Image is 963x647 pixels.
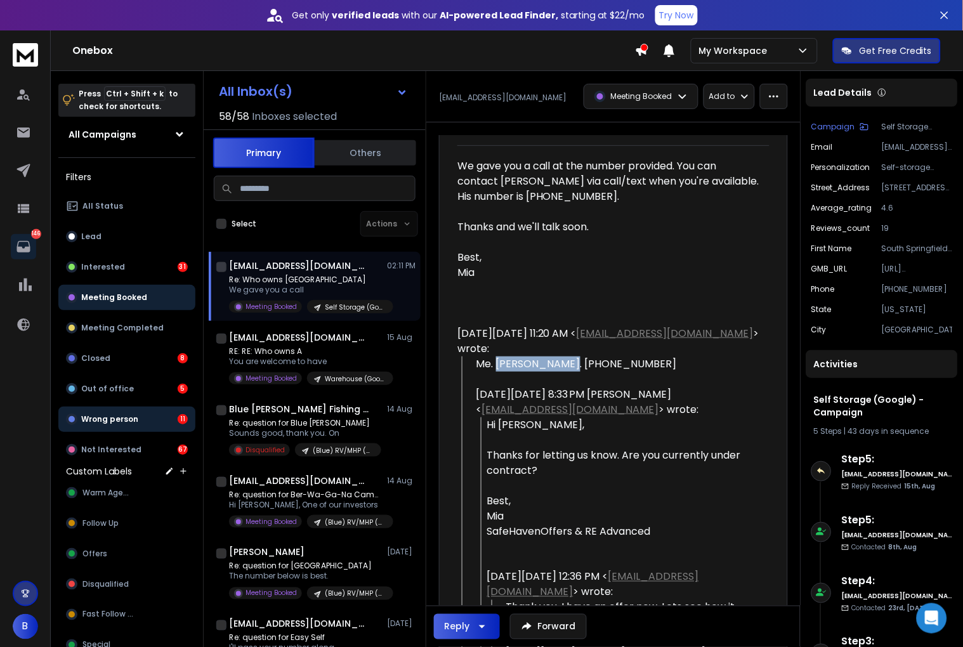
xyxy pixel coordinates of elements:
button: Primary [213,138,315,168]
p: Meeting Booked [611,91,672,101]
button: Campaign [811,122,869,132]
p: Disqualified [246,445,285,455]
h6: Step 5 : [842,452,953,467]
h3: Custom Labels [66,465,132,478]
span: Warm Agent [82,488,132,498]
p: Self Storage (Google) - Campaign [882,122,953,132]
h1: [EMAIL_ADDRESS][DOMAIN_NAME] [229,618,369,631]
div: Mia [457,265,759,280]
p: Get Free Credits [860,44,932,57]
p: 146 [31,229,41,239]
div: [DATE][DATE] 12:36 PM < > wrote: [487,570,759,600]
button: Get Free Credits [833,38,941,63]
p: Phone [811,284,835,294]
p: Street_Address [811,183,870,193]
span: 8th, Aug [889,542,917,552]
p: Meeting Booked [246,374,297,383]
button: Closed8 [58,346,195,371]
p: Lead Details [814,86,872,99]
p: [US_STATE] [882,304,953,315]
div: Open Intercom Messenger [917,603,947,634]
p: 4.6 [882,203,953,213]
h1: [EMAIL_ADDRESS][DOMAIN_NAME] [229,474,369,487]
div: Thank you. I have an offer now. Lets see how it works out. [PERSON_NAME]. 6.5 million. [506,600,759,631]
p: (Blue) RV/MHP (Google) - Campaign [325,589,386,599]
p: [URL][DOMAIN_NAME] [882,264,953,274]
h1: [EMAIL_ADDRESS][DOMAIN_NAME] [229,331,369,344]
p: Self Storage (Google) - Campaign [325,303,386,312]
div: Best, [487,493,759,509]
p: Re: question for Ber-Wa-Ga-Na Campgrounds [229,490,381,500]
p: Lead [81,232,102,242]
div: We gave you a call at the number provided. You can contact [PERSON_NAME] via call/text when you'r... [457,159,759,204]
div: 67 [178,445,188,455]
div: Reply [444,620,469,633]
button: Offers [58,541,195,566]
span: 43 days in sequence [848,426,929,436]
p: Self-storage facility [882,162,953,173]
a: [EMAIL_ADDRESS][DOMAIN_NAME] [487,570,699,599]
button: Not Interested67 [58,437,195,462]
button: Meeting Booked [58,285,195,310]
p: Meeting Booked [246,517,297,526]
span: Offers [82,549,107,559]
p: Interested [81,262,125,272]
button: Wrong person11 [58,407,195,432]
button: Forward [510,614,587,639]
p: Reply Received [852,481,936,491]
p: [DATE] [387,547,416,558]
div: | [814,426,950,436]
span: 58 / 58 [219,109,249,124]
p: 14 Aug [387,476,416,486]
button: B [13,614,38,639]
h3: Filters [58,168,195,186]
a: [EMAIL_ADDRESS][DOMAIN_NAME] [482,402,659,417]
span: Follow Up [82,518,119,528]
h1: Self Storage (Google) - Campaign [814,393,950,419]
p: 15 Aug [387,332,416,343]
h1: All Inbox(s) [219,85,292,98]
span: 5 Steps [814,426,842,436]
h1: [PERSON_NAME] [229,546,305,559]
p: Warehouse (Google) - Campaign [325,374,386,384]
p: Meeting Booked [246,302,297,311]
button: Fast Follow Up [58,602,195,627]
p: Wrong person [81,414,138,424]
div: Best, [457,250,759,265]
h6: [EMAIL_ADDRESS][DOMAIN_NAME] [842,591,953,601]
strong: AI-powered Lead Finder, [440,9,559,22]
p: [GEOGRAPHIC_DATA] [882,325,953,335]
p: Personalization [811,162,870,173]
button: Try Now [655,5,698,25]
span: Fast Follow Up [82,610,137,620]
p: Not Interested [81,445,141,455]
button: All Status [58,193,195,219]
p: (Blue) RV/MHP (Google) - Campaign [313,446,374,455]
p: City [811,325,827,335]
h6: Step 5 : [842,513,953,528]
label: Select [232,219,256,229]
p: South Springfield Storage [882,244,953,254]
p: Try Now [659,9,694,22]
p: Contacted [852,542,917,552]
div: Activities [806,350,958,378]
p: State [811,304,832,315]
p: First Name [811,244,852,254]
p: All Status [82,201,123,211]
p: 14 Aug [387,404,416,414]
p: Meeting Booked [246,589,297,598]
div: 8 [178,353,188,363]
strong: verified leads [332,9,400,22]
h6: Step 4 : [842,573,953,589]
p: [EMAIL_ADDRESS][DOMAIN_NAME] [439,93,567,103]
p: GMB_URL [811,264,848,274]
button: Warm Agent [58,480,195,506]
p: Closed [81,353,110,363]
button: All Inbox(s) [209,79,418,104]
button: Lead [58,224,195,249]
div: 31 [178,262,188,272]
p: Sounds good, thank you. On [229,428,381,438]
p: 02:11 PM [387,261,416,271]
